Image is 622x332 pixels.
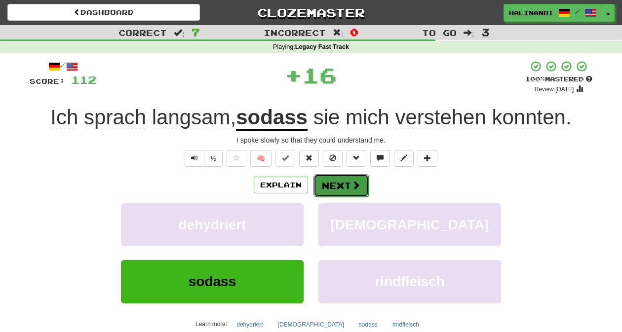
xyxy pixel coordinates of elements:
[350,26,358,38] span: 0
[84,106,146,129] span: sprach
[185,150,204,167] button: Play sentence audio (ctl+space)
[50,106,78,129] span: Ich
[204,150,223,167] button: ½
[183,150,223,167] div: Text-to-speech controls
[394,150,414,167] button: Edit sentence (alt+d)
[30,77,65,85] span: Score:
[189,274,236,289] span: sodass
[346,106,389,129] span: mich
[299,150,319,167] button: Reset to 0% Mastered (alt+r)
[313,174,369,197] button: Next
[302,63,337,87] span: 16
[174,29,185,37] span: :
[509,8,553,17] span: halinanb1
[375,274,445,289] span: rindfleisch
[215,4,407,21] a: Clozemaster
[121,260,304,303] button: sodass
[333,29,344,37] span: :
[347,150,366,167] button: Grammar (alt+g)
[179,217,246,232] span: dehydriert
[318,260,501,303] button: rindfleisch
[387,317,425,332] button: rindfleisch
[285,60,302,90] span: +
[323,150,343,167] button: Ignore sentence (alt+i)
[418,150,437,167] button: Add to collection (alt+a)
[236,106,308,131] u: sodass
[395,106,486,129] span: verstehen
[195,321,227,328] small: Learn more:
[30,135,592,145] div: I spoke slowly so that they could understand me.
[353,317,383,332] button: sodass
[231,317,268,332] button: dehydriert
[71,74,96,86] span: 112
[295,43,349,50] strong: Legacy Fast Track
[422,28,457,37] span: To go
[331,217,489,232] span: [DEMOGRAPHIC_DATA]
[308,106,572,129] span: .
[370,150,390,167] button: Discuss sentence (alt+u)
[50,106,236,129] span: ,
[264,28,326,37] span: Incorrect
[152,106,231,129] span: langsam
[272,317,350,332] button: [DEMOGRAPHIC_DATA]
[318,203,501,246] button: [DEMOGRAPHIC_DATA]
[227,150,246,167] button: Favorite sentence (alt+f)
[504,4,602,22] a: halinanb1 /
[464,29,474,37] span: :
[250,150,272,167] button: 🧠
[118,28,167,37] span: Correct
[525,75,545,83] span: 100 %
[535,86,574,93] small: Review: [DATE]
[313,106,340,129] span: sie
[275,150,295,167] button: Set this sentence to 100% Mastered (alt+m)
[30,60,96,73] div: /
[7,4,200,21] a: Dashboard
[525,75,592,84] div: Mastered
[481,26,490,38] span: 3
[492,106,566,129] span: konnten
[121,203,304,246] button: dehydriert
[575,8,580,15] span: /
[192,26,200,38] span: 7
[254,177,308,193] button: Explain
